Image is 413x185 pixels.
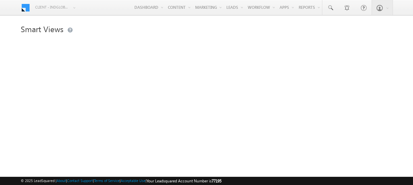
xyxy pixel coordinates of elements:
[21,24,63,34] span: Smart Views
[67,178,93,183] a: Contact Support
[21,178,221,184] span: © 2025 LeadSquared | | | | |
[57,178,66,183] a: About
[35,4,70,10] span: Client - indglobal2 (77195)
[212,178,221,183] span: 77195
[94,178,120,183] a: Terms of Service
[121,178,146,183] a: Acceptable Use
[147,178,221,183] span: Your Leadsquared Account Number is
